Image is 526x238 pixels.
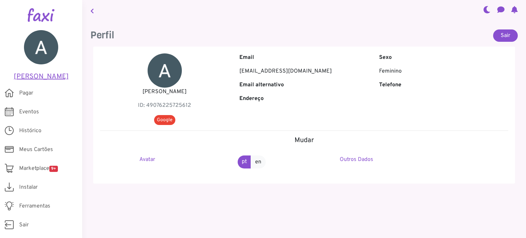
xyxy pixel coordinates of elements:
span: Eventos [19,108,39,116]
a: en [251,155,266,168]
span: Sair [19,221,29,229]
span: Pagar [19,89,33,97]
p: ID: 49076225725612 [100,101,229,110]
p: Feminino [379,67,508,75]
a: [PERSON_NAME] [10,30,72,81]
span: Meus Cartões [19,146,53,154]
span: Ferramentas [19,202,50,210]
b: Email [239,54,254,61]
span: Instalar [19,183,38,191]
a: Sair [493,29,518,42]
span: Marketplace [19,164,58,173]
b: Sexo [379,54,392,61]
span: 9+ [49,166,58,172]
b: Endereço [239,95,264,102]
img: Amílcar Costa [148,53,182,88]
a: Avatar [139,156,155,163]
span: Histórico [19,127,41,135]
b: Email alternativo [239,82,284,88]
a: pt [238,155,251,168]
p: [PERSON_NAME] [100,88,229,96]
h5: Mudar [100,136,508,145]
b: Telefone [379,82,401,88]
p: [EMAIL_ADDRESS][DOMAIN_NAME] [239,67,368,75]
a: Outros Dados [340,156,373,163]
h3: Perfil [90,29,299,41]
h5: [PERSON_NAME] [10,73,72,81]
span: Google [154,115,175,125]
